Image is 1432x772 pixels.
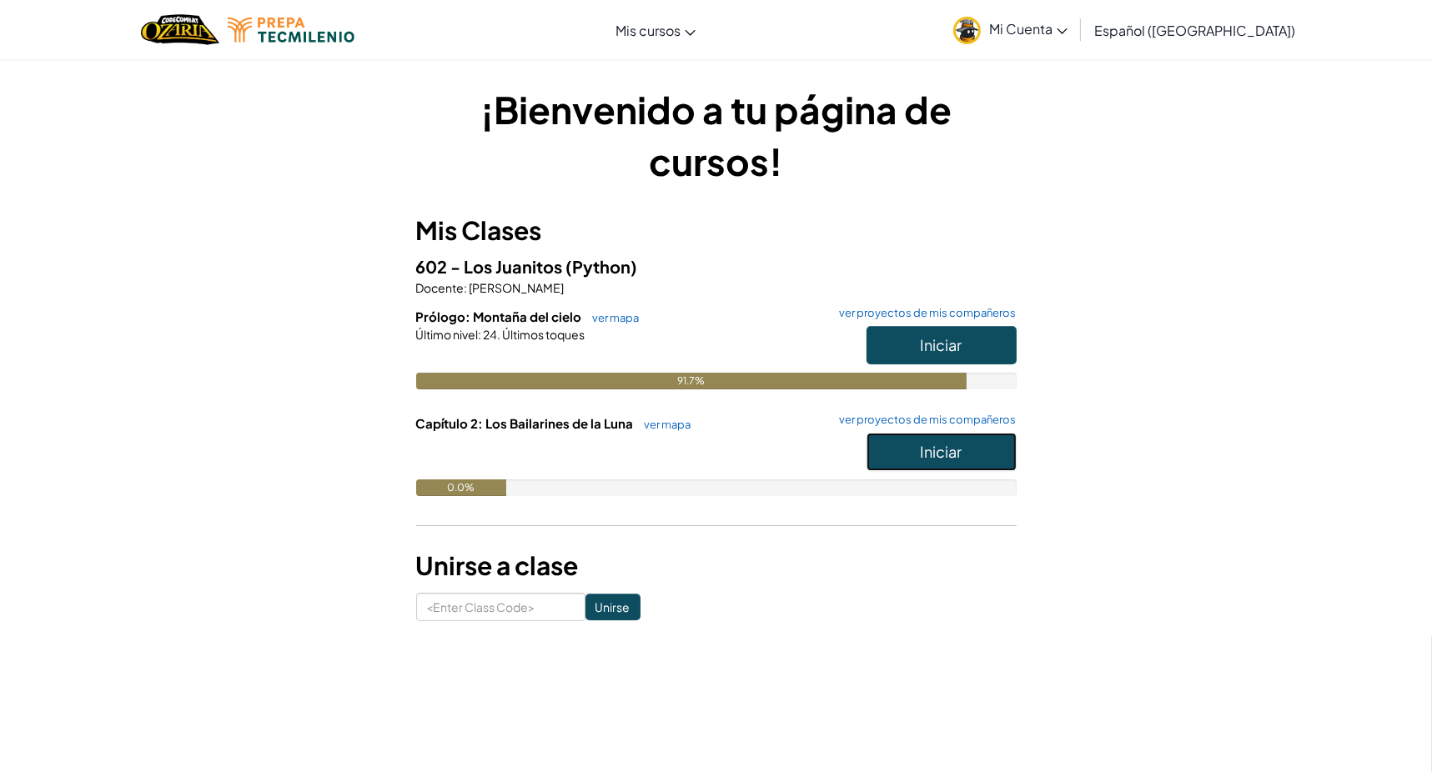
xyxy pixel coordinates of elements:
[416,415,636,431] span: Capítulo 2: Los Bailarines de la Luna
[468,280,565,295] span: [PERSON_NAME]
[921,335,962,354] span: Iniciar
[416,547,1017,584] h3: Unirse a clase
[416,593,585,621] input: <Enter Class Code>
[416,280,465,295] span: Docente
[945,3,1076,56] a: Mi Cuenta
[832,414,1017,425] a: ver proyectos de mis compañeros
[501,327,585,342] span: Últimos toques
[566,256,638,277] span: (Python)
[416,327,479,342] span: Último nivel
[416,256,566,277] span: 602 - Los Juanitos
[921,442,962,461] span: Iniciar
[867,326,1017,364] button: Iniciar
[989,20,1068,38] span: Mi Cuenta
[832,308,1017,318] a: ver proyectos de mis compañeros
[616,22,681,39] span: Mis cursos
[465,280,468,295] span: :
[1086,8,1304,53] a: Español ([GEOGRAPHIC_DATA])
[416,308,585,324] span: Prólogo: Montaña del cielo
[479,327,482,342] span: :
[416,83,1017,187] h1: ¡Bienvenido a tu página de cursos!
[585,594,641,620] input: Unirse
[482,327,501,342] span: 24.
[416,479,506,496] div: 0.0%
[636,418,691,431] a: ver mapa
[867,433,1017,471] button: Iniciar
[607,8,704,53] a: Mis cursos
[416,373,967,389] div: 91.7%
[416,212,1017,249] h3: Mis Clases
[953,17,981,44] img: avatar
[141,13,219,47] a: Ozaria by CodeCombat logo
[585,311,640,324] a: ver mapa
[1094,22,1295,39] span: Español ([GEOGRAPHIC_DATA])
[228,18,354,43] img: Tecmilenio logo
[141,13,219,47] img: Home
